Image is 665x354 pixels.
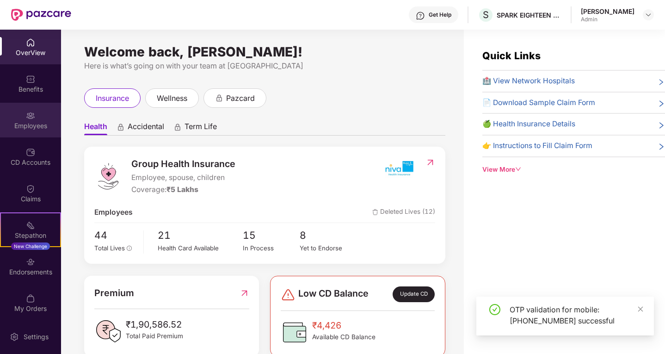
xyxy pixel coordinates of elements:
img: svg+xml;base64,PHN2ZyBpZD0iRW5kb3JzZW1lbnRzIiB4bWxucz0iaHR0cDovL3d3dy53My5vcmcvMjAwMC9zdmciIHdpZH... [26,257,35,267]
span: 👉 Instructions to Fill Claim Form [482,140,592,152]
span: Total Paid Premium [126,331,183,341]
span: ₹4,426 [312,318,376,332]
span: Employee, spouse, children [131,172,235,184]
div: Get Help [429,11,451,19]
div: [PERSON_NAME] [581,7,634,16]
span: Total Lives [94,244,125,252]
img: insurerIcon [382,157,416,180]
div: View More [482,165,665,174]
div: Update CD [393,286,435,302]
span: right [658,99,665,109]
div: New Challenge [11,242,50,250]
div: Yet to Endorse [300,243,357,253]
div: Admin [581,16,634,23]
img: RedirectIcon [240,286,249,300]
img: logo [94,162,122,190]
span: 8 [300,228,357,243]
div: OTP validation for mobile: [PHONE_NUMBER] successful [510,304,643,326]
span: 🍏 Health Insurance Details [482,118,575,130]
img: deleteIcon [372,209,378,215]
span: 🏥 View Network Hospitals [482,75,575,87]
img: svg+xml;base64,PHN2ZyBpZD0iU2V0dGluZy0yMHgyMCIgeG1sbnM9Imh0dHA6Ly93d3cudzMub3JnLzIwMDAvc3ZnIiB3aW... [10,332,19,342]
img: New Pazcare Logo [11,9,71,21]
span: 15 [243,228,300,243]
span: Available CD Balance [312,332,376,342]
img: svg+xml;base64,PHN2ZyBpZD0iSGVscC0zMngzMiIgeG1sbnM9Imh0dHA6Ly93d3cudzMub3JnLzIwMDAvc3ZnIiB3aWR0aD... [416,11,425,20]
span: 21 [158,228,243,243]
div: Health Card Available [158,243,243,253]
img: CDBalanceIcon [281,318,308,346]
img: svg+xml;base64,PHN2ZyB4bWxucz0iaHR0cDovL3d3dy53My5vcmcvMjAwMC9zdmciIHdpZHRoPSIyMSIgaGVpZ2h0PSIyMC... [26,221,35,230]
span: S [483,9,489,20]
span: ₹1,90,586.52 [126,317,183,331]
span: Low CD Balance [298,286,369,302]
div: SPARK EIGHTEEN LIFESTYLE PRIVATE LIMITED [497,11,561,19]
span: right [658,142,665,152]
img: PaidPremiumIcon [94,317,122,345]
span: Employees [94,207,133,218]
img: svg+xml;base64,PHN2ZyBpZD0iTXlfT3JkZXJzIiBkYXRhLW5hbWU9Ik15IE9yZGVycyIgeG1sbnM9Imh0dHA6Ly93d3cudz... [26,294,35,303]
div: animation [215,93,223,102]
span: 📄 Download Sample Claim Form [482,97,595,109]
img: svg+xml;base64,PHN2ZyBpZD0iRGFuZ2VyLTMyeDMyIiB4bWxucz0iaHR0cDovL3d3dy53My5vcmcvMjAwMC9zdmciIHdpZH... [281,287,296,302]
span: right [658,120,665,130]
span: check-circle [489,304,500,315]
div: animation [117,123,125,131]
span: Deleted Lives (12) [372,207,435,218]
span: pazcard [226,93,255,104]
span: Term Life [185,122,217,135]
span: right [658,77,665,87]
div: animation [173,123,182,131]
span: wellness [157,93,187,104]
div: Welcome back, [PERSON_NAME]! [84,48,445,56]
div: Settings [21,332,51,342]
span: Health [84,122,107,135]
img: svg+xml;base64,PHN2ZyBpZD0iQ0RfQWNjb3VudHMiIGRhdGEtbmFtZT0iQ0QgQWNjb3VudHMiIHhtbG5zPSJodHRwOi8vd3... [26,148,35,157]
div: Coverage: [131,184,235,196]
span: Group Health Insurance [131,157,235,171]
img: RedirectIcon [425,158,435,167]
span: close [637,306,644,312]
div: Stepathon [1,231,60,240]
img: svg+xml;base64,PHN2ZyBpZD0iQ2xhaW0iIHhtbG5zPSJodHRwOi8vd3d3LnczLm9yZy8yMDAwL3N2ZyIgd2lkdGg9IjIwIi... [26,184,35,193]
span: insurance [96,93,129,104]
span: 44 [94,228,137,243]
img: svg+xml;base64,PHN2ZyBpZD0iRHJvcGRvd24tMzJ4MzIiIHhtbG5zPSJodHRwOi8vd3d3LnczLm9yZy8yMDAwL3N2ZyIgd2... [645,11,652,19]
img: svg+xml;base64,PHN2ZyBpZD0iQmVuZWZpdHMiIHhtbG5zPSJodHRwOi8vd3d3LnczLm9yZy8yMDAwL3N2ZyIgd2lkdGg9Ij... [26,75,35,84]
img: svg+xml;base64,PHN2ZyBpZD0iRW1wbG95ZWVzIiB4bWxucz0iaHR0cDovL3d3dy53My5vcmcvMjAwMC9zdmciIHdpZHRoPS... [26,111,35,120]
img: svg+xml;base64,PHN2ZyBpZD0iSG9tZSIgeG1sbnM9Imh0dHA6Ly93d3cudzMub3JnLzIwMDAvc3ZnIiB3aWR0aD0iMjAiIG... [26,38,35,47]
span: Premium [94,286,134,300]
div: Here is what’s going on with your team at [GEOGRAPHIC_DATA] [84,60,445,72]
span: ₹5 Lakhs [166,185,198,194]
span: info-circle [127,246,132,251]
div: In Process [243,243,300,253]
span: Accidental [128,122,164,135]
span: Quick Links [482,50,541,62]
span: down [515,166,522,173]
